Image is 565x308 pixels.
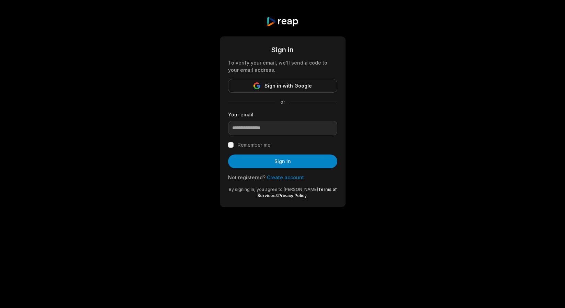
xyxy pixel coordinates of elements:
[267,174,304,180] a: Create account
[257,187,337,198] a: Terms of Services
[307,193,308,198] span: .
[275,98,291,105] span: or
[266,16,299,27] img: reap
[228,155,337,168] button: Sign in
[228,59,337,73] div: To verify your email, we'll send a code to your email address.
[264,82,312,90] span: Sign in with Google
[278,193,307,198] a: Privacy Policy
[228,45,337,55] div: Sign in
[228,174,265,180] span: Not registered?
[228,111,337,118] label: Your email
[275,193,278,198] span: &
[228,79,337,93] button: Sign in with Google
[229,187,318,192] span: By signing in, you agree to [PERSON_NAME]
[238,141,271,149] label: Remember me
